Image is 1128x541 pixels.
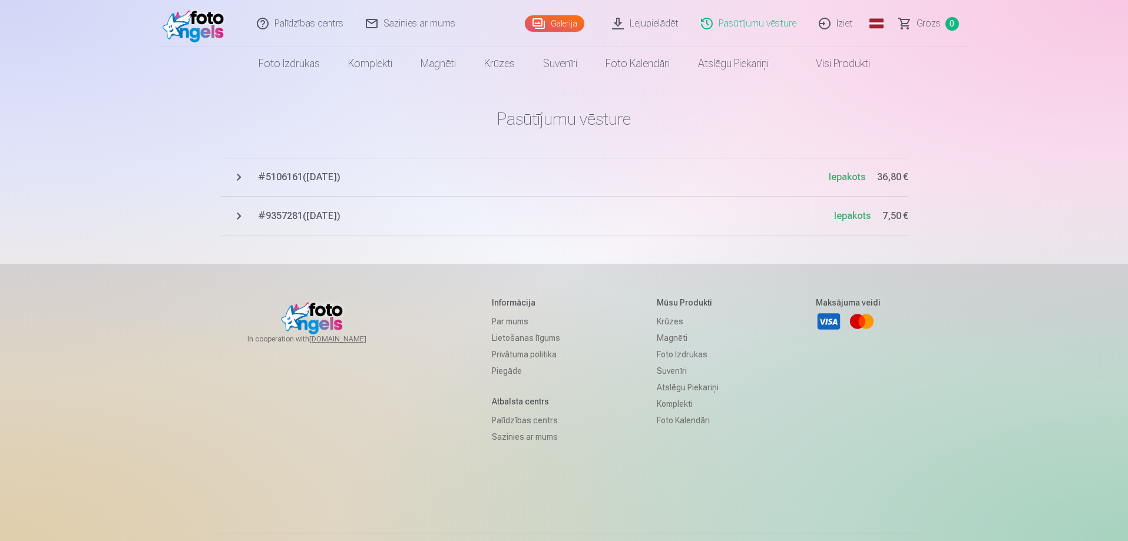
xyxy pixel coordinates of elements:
[492,412,560,429] a: Palīdzības centrs
[163,5,230,42] img: /fa1
[657,297,719,308] h5: Mūsu produkti
[877,170,908,184] span: 36,80 €
[492,313,560,330] a: Par mums
[657,330,719,346] a: Magnēti
[470,47,529,80] a: Krūzes
[492,429,560,445] a: Sazinies ar mums
[220,108,908,130] h1: Pasūtījumu vēsture
[945,17,959,31] span: 0
[492,363,560,379] a: Piegāde
[492,330,560,346] a: Lietošanas līgums
[816,297,881,308] h5: Maksājuma veidi
[657,313,719,330] a: Krūzes
[783,47,884,80] a: Visi produkti
[834,210,871,221] span: Iepakots
[406,47,470,80] a: Magnēti
[917,16,941,31] span: Grozs
[220,158,908,197] button: #5106161([DATE])Iepakots36,80 €
[258,209,834,223] span: # 9357281 ( [DATE] )
[258,170,829,184] span: # 5106161 ( [DATE] )
[309,334,395,344] a: [DOMAIN_NAME]
[829,171,865,182] span: Iepakots
[849,308,875,334] a: Mastercard
[492,297,560,308] h5: Informācija
[657,363,719,379] a: Suvenīri
[525,15,584,32] a: Galerija
[591,47,684,80] a: Foto kalendāri
[657,412,719,429] a: Foto kalendāri
[244,47,334,80] a: Foto izdrukas
[492,346,560,363] a: Privātuma politika
[220,197,908,235] button: #9357281([DATE])Iepakots7,50 €
[684,47,783,80] a: Atslēgu piekariņi
[334,47,406,80] a: Komplekti
[529,47,591,80] a: Suvenīri
[492,396,560,407] h5: Atbalsta centrs
[657,379,719,396] a: Atslēgu piekariņi
[816,308,842,334] a: Visa
[882,209,908,223] span: 7,50 €
[657,396,719,412] a: Komplekti
[657,346,719,363] a: Foto izdrukas
[247,334,395,344] span: In cooperation with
